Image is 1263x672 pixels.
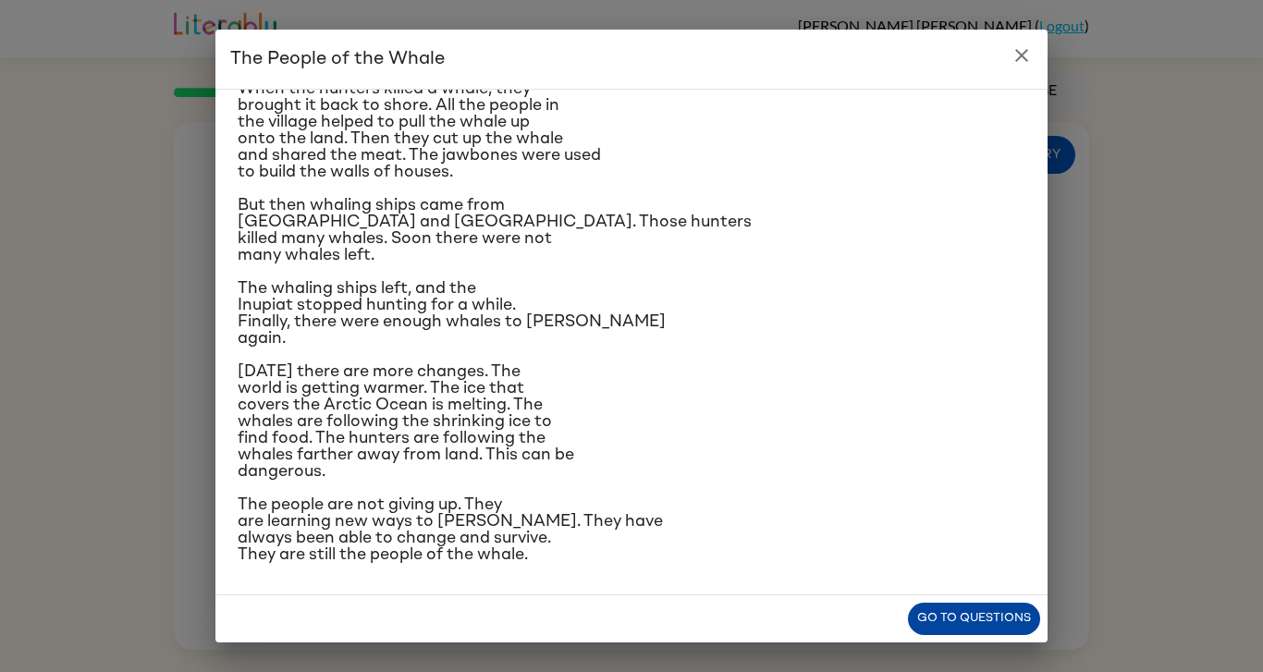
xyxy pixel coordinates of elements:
[238,363,574,480] span: [DATE] there are more changes. The world is getting warmer. The ice that covers the Arctic Ocean ...
[1003,37,1040,74] button: close
[238,280,666,347] span: The whaling ships left, and the Inupiat stopped hunting for a while. Finally, there were enough w...
[238,496,663,563] span: The people are not giving up. They are learning new ways to [PERSON_NAME]. They have always been ...
[908,603,1040,635] button: Go to questions
[215,30,1048,89] h2: The People of the Whale
[238,197,752,263] span: But then whaling ships came from [GEOGRAPHIC_DATA] and [GEOGRAPHIC_DATA]. Those hunters killed ma...
[238,80,601,180] span: When the hunters killed a whale, they brought it back to shore. All the people in the village hel...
